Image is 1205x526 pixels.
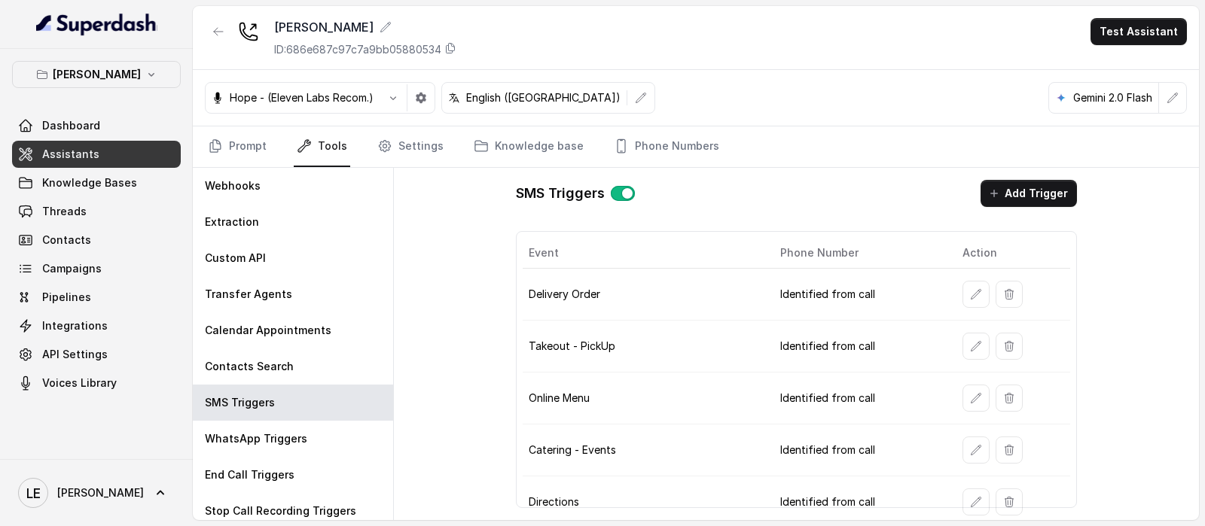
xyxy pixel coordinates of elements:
[205,323,331,338] p: Calendar Appointments
[205,467,294,482] p: End Call Triggers
[516,181,605,205] h1: SMS Triggers
[12,198,181,225] a: Threads
[42,347,108,362] span: API Settings
[768,372,950,424] td: Identified from call
[205,395,275,410] p: SMS Triggers
[523,321,768,372] td: Takeout - PickUp
[768,321,950,372] td: Identified from call
[471,126,587,167] a: Knowledge base
[42,318,108,333] span: Integrations
[205,214,259,230] p: Extraction
[42,261,102,276] span: Campaigns
[12,112,181,139] a: Dashboard
[205,431,307,446] p: WhatsApp Triggers
[981,180,1077,207] button: Add Trigger
[12,61,181,88] button: [PERSON_NAME]
[1073,90,1152,105] p: Gemini 2.0 Flash
[12,255,181,282] a: Campaigns
[294,126,350,167] a: Tools
[12,227,181,254] a: Contacts
[611,126,722,167] a: Phone Numbers
[205,126,1187,167] nav: Tabs
[1091,18,1187,45] button: Test Assistant
[1055,92,1067,104] svg: google logo
[205,251,266,266] p: Custom API
[12,472,181,514] a: [PERSON_NAME]
[12,341,181,368] a: API Settings
[205,287,292,302] p: Transfer Agents
[12,141,181,168] a: Assistants
[42,233,91,248] span: Contacts
[230,90,374,105] p: Hope - (Eleven Labs Recom.)
[523,372,768,424] td: Online Menu
[12,169,181,196] a: Knowledge Bases
[42,118,100,133] span: Dashboard
[53,65,141,84] p: [PERSON_NAME]
[205,503,356,518] p: Stop Call Recording Triggers
[36,12,157,36] img: light.svg
[768,424,950,476] td: Identified from call
[768,238,950,269] th: Phone Number
[12,369,181,397] a: Voices Library
[466,90,621,105] p: English ([GEOGRAPHIC_DATA])
[205,178,261,193] p: Webhooks
[523,269,768,321] td: Delivery Order
[950,238,1070,269] th: Action
[523,424,768,476] td: Catering - Events
[12,312,181,339] a: Integrations
[274,18,456,36] div: [PERSON_NAME]
[205,359,294,374] p: Contacts Search
[374,126,447,167] a: Settings
[42,204,87,219] span: Threads
[523,238,768,269] th: Event
[12,284,181,311] a: Pipelines
[768,269,950,321] td: Identified from call
[42,290,91,305] span: Pipelines
[42,147,99,162] span: Assistants
[26,485,41,501] text: LE
[42,375,117,391] span: Voices Library
[57,485,144,500] span: [PERSON_NAME]
[42,175,137,190] span: Knowledge Bases
[274,42,441,57] p: ID: 686e687c97c7a9bb05880534
[205,126,270,167] a: Prompt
